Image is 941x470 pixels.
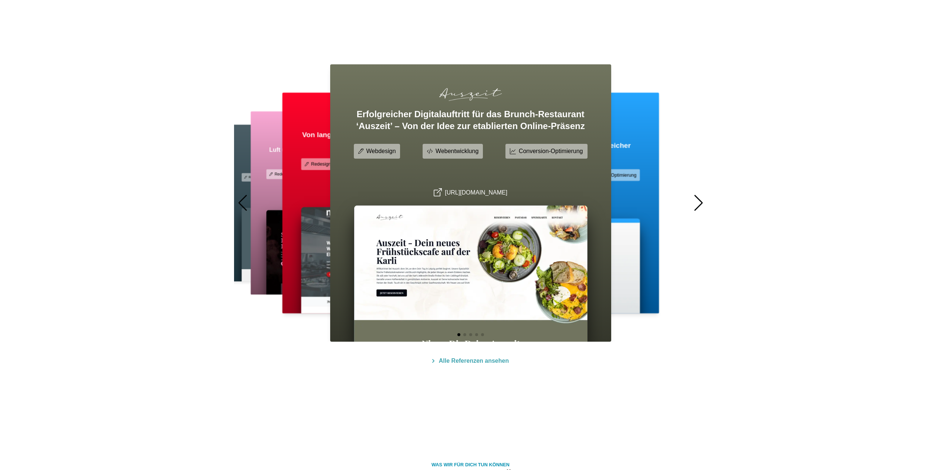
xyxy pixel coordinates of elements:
h3: Erfolgreicher Digitalauftritt für das Brunch-Restaurant ‘Auszeit’ – Von der Idee zur etablierten ... [354,108,588,132]
h3: Luft und Liebe Leipzig – Einzigartiges Ambiente, jetzt mit neuem Design! [266,146,421,162]
a: [URL][DOMAIN_NAME] [434,189,507,196]
h3: [PERSON_NAME], sicherer, besser – Das [GEOGRAPHIC_DATA] mit neuem Design! [241,153,373,166]
p: Redesign [275,171,291,177]
h3: Von langsam zu leistungsstark – Die neue Website von MKS Zwickau überzeugt! [301,130,487,149]
p: Redesign [248,175,263,180]
small: Was wir für Dich tun können [431,462,510,467]
p: Webdesign [366,147,396,156]
p: Webentwicklung [436,147,478,156]
a: Alle Referenzen ansehen [234,356,707,365]
p: Conversion-Optimierung [519,147,583,156]
img: Sehen Sie sich unseren Blog an [432,356,434,365]
p: SEO-Optimierung [599,172,636,179]
p: Redesign der Website [311,160,357,168]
